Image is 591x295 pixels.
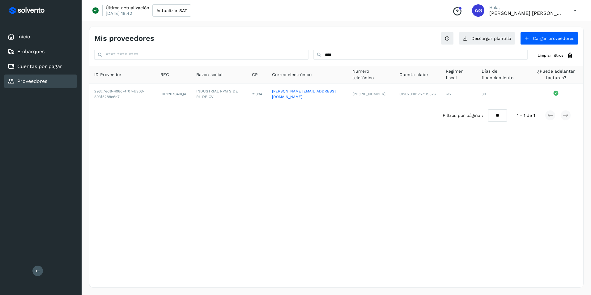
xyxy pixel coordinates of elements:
span: ID Proveedor [94,71,121,78]
div: Proveedores [4,75,77,88]
td: 30 [477,83,529,105]
span: Número telefónico [352,68,389,81]
a: Inicio [17,34,30,40]
div: Cuentas por pagar [4,60,77,73]
span: 1 - 1 de 1 [517,112,535,119]
p: Abigail Gonzalez Leon [489,10,563,16]
span: Filtros por página : [443,112,483,119]
span: CP [252,71,258,78]
span: [PHONE_NUMBER] [352,92,385,96]
td: INDUSTRIAL RPM S DE RL DE CV [191,83,247,105]
td: 21394 [247,83,267,105]
span: RFC [160,71,169,78]
span: Actualizar SAT [156,8,187,13]
td: 293c7ed8-498c-4f07-b303-893f5288e6c7 [89,83,155,105]
a: Proveedores [17,78,47,84]
button: Limpiar filtros [533,50,578,61]
span: Limpiar filtros [538,53,563,58]
p: [DATE] 16:42 [106,11,132,16]
div: Inicio [4,30,77,44]
span: Cuenta clabe [399,71,428,78]
div: Embarques [4,45,77,58]
p: Última actualización [106,5,149,11]
span: Régimen fiscal [446,68,471,81]
a: Cuentas por pagar [17,63,62,69]
span: ¿Puede adelantar facturas? [534,68,578,81]
h4: Mis proveedores [94,34,154,43]
p: Hola, [489,5,563,10]
button: Descargar plantilla [459,32,515,45]
td: IRP120704RQA [155,83,191,105]
td: 012020001257119326 [394,83,441,105]
a: Embarques [17,49,45,54]
span: Razón social [196,71,223,78]
span: Correo electrónico [272,71,312,78]
td: 612 [441,83,476,105]
a: [PERSON_NAME][EMAIL_ADDRESS][DOMAIN_NAME] [272,89,336,99]
button: Actualizar SAT [152,4,191,17]
button: Cargar proveedores [520,32,578,45]
span: Días de financiamiento [482,68,524,81]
